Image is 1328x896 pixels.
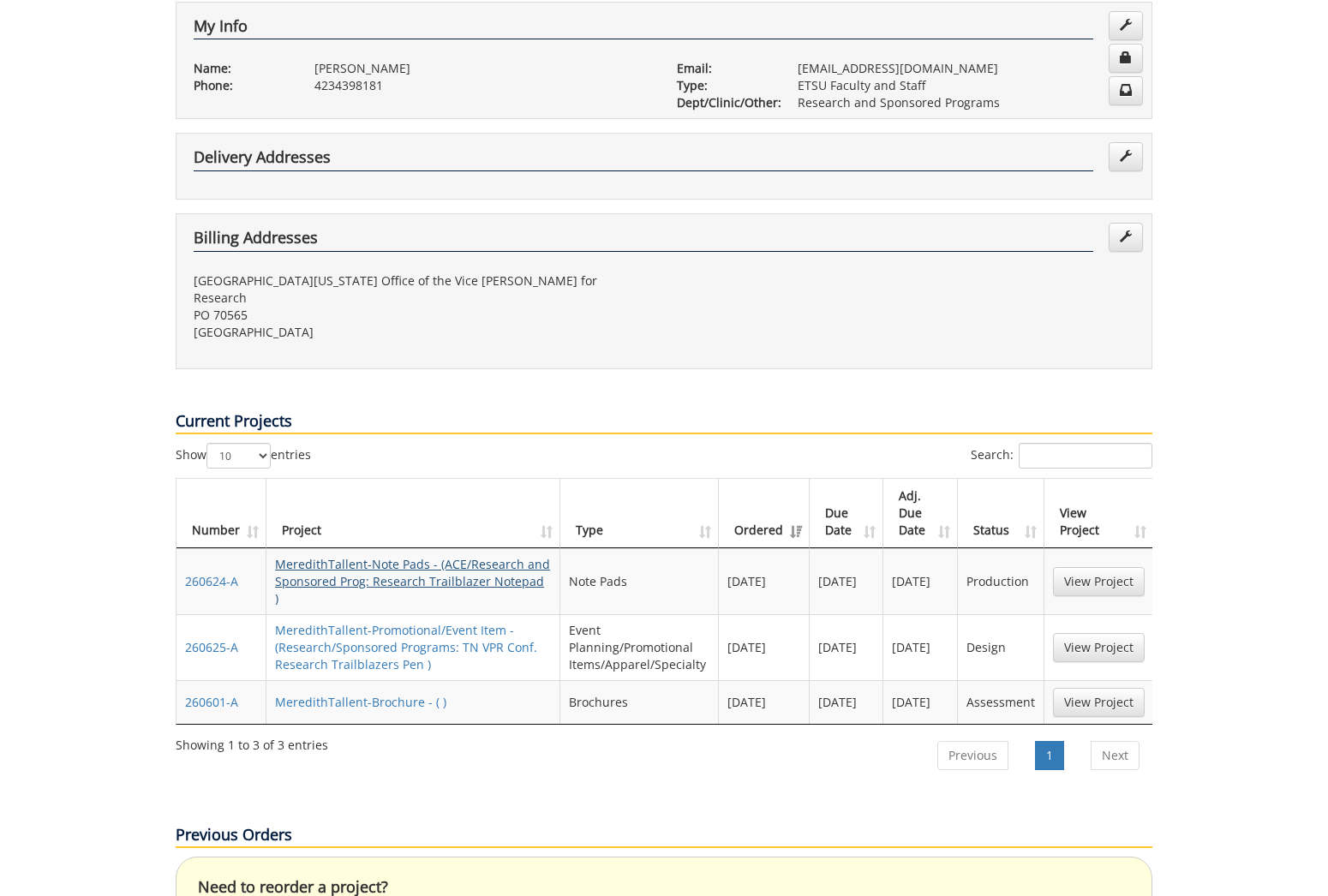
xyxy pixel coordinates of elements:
[185,694,238,710] a: 260601-A
[176,730,328,754] div: Showing 1 to 3 of 3 entries
[275,556,550,606] a: MeredithTallent-Note Pads - (ACE/Research and Sponsored Prog: Research Trailblazer Notepad )
[176,479,266,548] th: Number: activate to sort column ascending
[194,18,1093,40] h4: My Info
[798,77,1134,94] p: ETSU Faculty and Staff
[883,548,958,614] td: [DATE]
[194,149,1093,171] h4: Delivery Addresses
[194,230,1093,252] h4: Billing Addresses
[314,77,651,94] p: 4234398181
[314,60,651,77] p: [PERSON_NAME]
[1053,567,1145,596] a: View Project
[971,443,1152,469] label: Search:
[810,680,884,724] td: [DATE]
[194,324,651,341] p: [GEOGRAPHIC_DATA]
[677,77,772,94] p: Type:
[206,443,271,469] select: Showentries
[883,614,958,680] td: [DATE]
[1053,633,1145,662] a: View Project
[176,410,1152,434] p: Current Projects
[1109,11,1143,40] a: Edit Info
[958,548,1044,614] td: Production
[958,680,1044,724] td: Assessment
[185,639,238,655] a: 260625-A
[194,77,289,94] p: Phone:
[719,479,810,548] th: Ordered: activate to sort column ascending
[883,680,958,724] td: [DATE]
[883,479,958,548] th: Adj. Due Date: activate to sort column ascending
[560,614,719,680] td: Event Planning/Promotional Items/Apparel/Specialty
[1109,44,1143,73] a: Change Password
[1091,741,1140,770] a: Next
[194,272,651,307] p: [GEOGRAPHIC_DATA][US_STATE] Office of the Vice [PERSON_NAME] for Research
[719,614,810,680] td: [DATE]
[1109,223,1143,252] a: Edit Addresses
[1035,741,1064,770] a: 1
[937,741,1008,770] a: Previous
[810,548,884,614] td: [DATE]
[194,307,651,324] p: PO 70565
[958,479,1044,548] th: Status: activate to sort column ascending
[275,622,537,672] a: MeredithTallent-Promotional/Event Item - (Research/Sponsored Programs: TN VPR Conf. Research Trai...
[810,479,884,548] th: Due Date: activate to sort column ascending
[1044,479,1153,548] th: View Project: activate to sort column ascending
[560,680,719,724] td: Brochures
[798,60,1134,77] p: [EMAIL_ADDRESS][DOMAIN_NAME]
[1109,76,1143,105] a: Change Communication Preferences
[677,94,772,111] p: Dept/Clinic/Other:
[958,614,1044,680] td: Design
[560,479,719,548] th: Type: activate to sort column ascending
[719,548,810,614] td: [DATE]
[176,824,1152,848] p: Previous Orders
[560,548,719,614] td: Note Pads
[194,60,289,77] p: Name:
[266,479,560,548] th: Project: activate to sort column ascending
[275,694,446,710] a: MeredithTallent-Brochure - ( )
[1019,443,1152,469] input: Search:
[810,614,884,680] td: [DATE]
[719,680,810,724] td: [DATE]
[1053,688,1145,717] a: View Project
[677,60,772,77] p: Email:
[185,573,238,589] a: 260624-A
[1109,142,1143,171] a: Edit Addresses
[798,94,1134,111] p: Research and Sponsored Programs
[198,879,1130,896] h4: Need to reorder a project?
[176,443,311,469] label: Show entries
